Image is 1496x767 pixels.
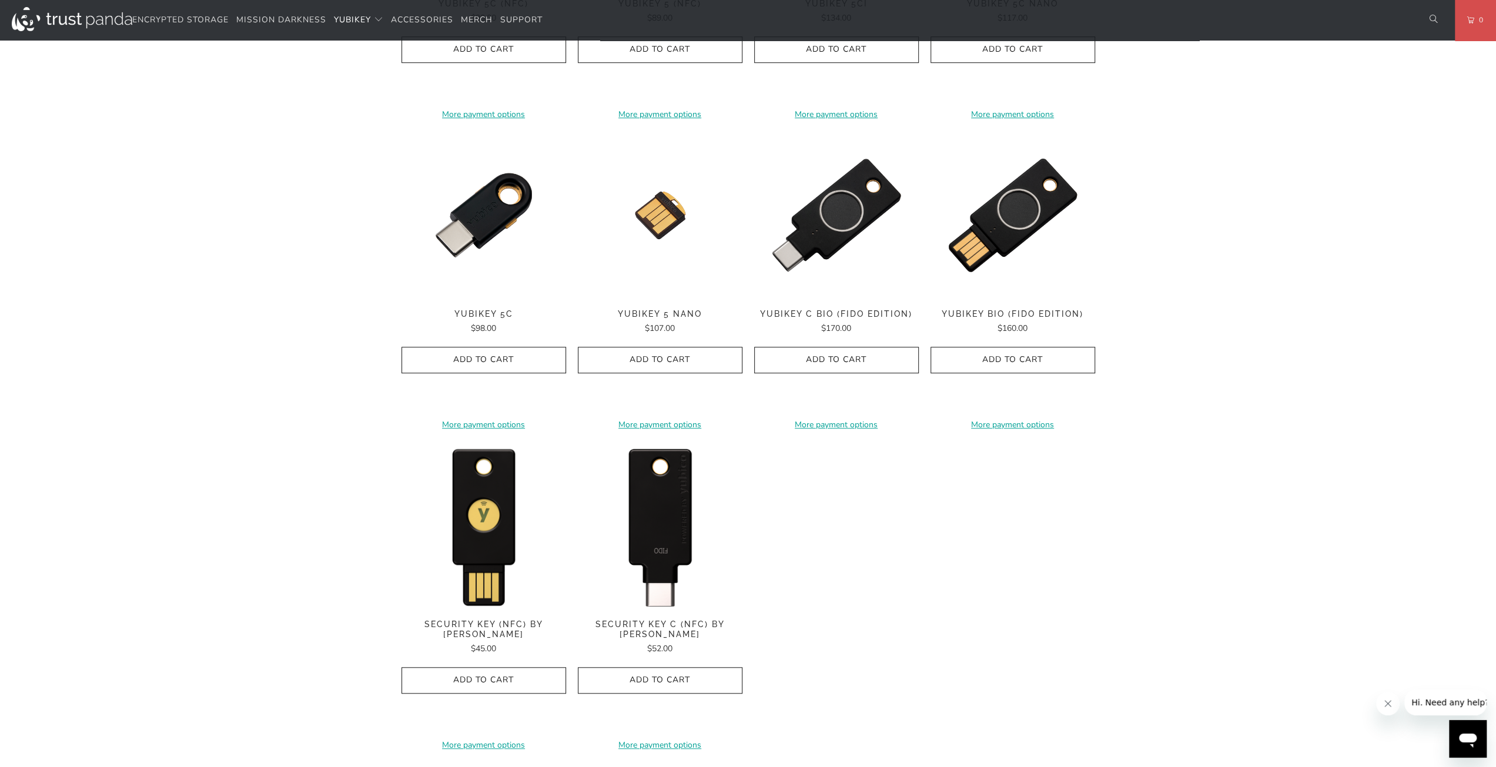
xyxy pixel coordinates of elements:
[578,667,742,694] button: Add to Cart
[414,355,554,365] span: Add to Cart
[1404,689,1487,715] iframe: Message from company
[391,14,453,25] span: Accessories
[754,309,919,335] a: YubiKey C Bio (FIDO Edition) $170.00
[401,739,566,752] a: More payment options
[334,14,371,25] span: YubiKey
[931,347,1095,373] button: Add to Cart
[500,6,543,34] a: Support
[401,619,566,655] a: Security Key (NFC) by [PERSON_NAME] $45.00
[578,347,742,373] button: Add to Cart
[401,347,566,373] button: Add to Cart
[578,443,742,608] a: Security Key C (NFC) by Yubico - Trust Panda Security Key C (NFC) by Yubico - Trust Panda
[401,309,566,335] a: YubiKey 5C $98.00
[590,355,730,365] span: Add to Cart
[931,309,1095,335] a: YubiKey Bio (FIDO Edition) $160.00
[943,45,1083,55] span: Add to Cart
[236,14,326,25] span: Mission Darkness
[7,8,85,18] span: Hi. Need any help?
[754,309,919,319] span: YubiKey C Bio (FIDO Edition)
[578,739,742,752] a: More payment options
[645,323,675,334] span: $107.00
[132,14,229,25] span: Encrypted Storage
[401,133,566,297] a: YubiKey 5C - Trust Panda YubiKey 5C - Trust Panda
[931,418,1095,431] a: More payment options
[931,133,1095,297] img: YubiKey Bio (FIDO Edition) - Trust Panda
[578,133,742,297] a: YubiKey 5 Nano - Trust Panda YubiKey 5 Nano - Trust Panda
[931,36,1095,63] button: Add to Cart
[500,14,543,25] span: Support
[12,7,132,31] img: Trust Panda Australia
[1449,720,1487,758] iframe: Button to launch messaging window
[401,309,566,319] span: YubiKey 5C
[578,418,742,431] a: More payment options
[767,355,906,365] span: Add to Cart
[754,418,919,431] a: More payment options
[754,36,919,63] button: Add to Cart
[931,108,1095,121] a: More payment options
[647,643,672,654] span: $52.00
[236,6,326,34] a: Mission Darkness
[754,133,919,297] a: YubiKey C Bio (FIDO Edition) - Trust Panda YubiKey C Bio (FIDO Edition) - Trust Panda
[578,108,742,121] a: More payment options
[401,133,566,297] img: YubiKey 5C - Trust Panda
[754,347,919,373] button: Add to Cart
[578,619,742,639] span: Security Key C (NFC) by [PERSON_NAME]
[401,36,566,63] button: Add to Cart
[414,45,554,55] span: Add to Cart
[401,619,566,639] span: Security Key (NFC) by [PERSON_NAME]
[754,108,919,121] a: More payment options
[578,619,742,655] a: Security Key C (NFC) by [PERSON_NAME] $52.00
[471,323,496,334] span: $98.00
[931,309,1095,319] span: YubiKey Bio (FIDO Edition)
[401,443,566,608] img: Security Key (NFC) by Yubico - Trust Panda
[590,675,730,685] span: Add to Cart
[461,14,493,25] span: Merch
[401,108,566,121] a: More payment options
[931,133,1095,297] a: YubiKey Bio (FIDO Edition) - Trust Panda YubiKey Bio (FIDO Edition) - Trust Panda
[471,643,496,654] span: $45.00
[578,309,742,335] a: YubiKey 5 Nano $107.00
[578,36,742,63] button: Add to Cart
[1376,692,1400,715] iframe: Close message
[401,418,566,431] a: More payment options
[767,45,906,55] span: Add to Cart
[998,323,1028,334] span: $160.00
[461,6,493,34] a: Merch
[132,6,543,34] nav: Translation missing: en.navigation.header.main_nav
[401,667,566,694] button: Add to Cart
[334,6,383,34] summary: YubiKey
[590,45,730,55] span: Add to Cart
[943,355,1083,365] span: Add to Cart
[754,133,919,297] img: YubiKey C Bio (FIDO Edition) - Trust Panda
[1474,14,1484,26] span: 0
[132,6,229,34] a: Encrypted Storage
[578,443,742,608] img: Security Key C (NFC) by Yubico - Trust Panda
[401,443,566,608] a: Security Key (NFC) by Yubico - Trust Panda Security Key (NFC) by Yubico - Trust Panda
[391,6,453,34] a: Accessories
[821,323,851,334] span: $170.00
[578,133,742,297] img: YubiKey 5 Nano - Trust Panda
[414,675,554,685] span: Add to Cart
[578,309,742,319] span: YubiKey 5 Nano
